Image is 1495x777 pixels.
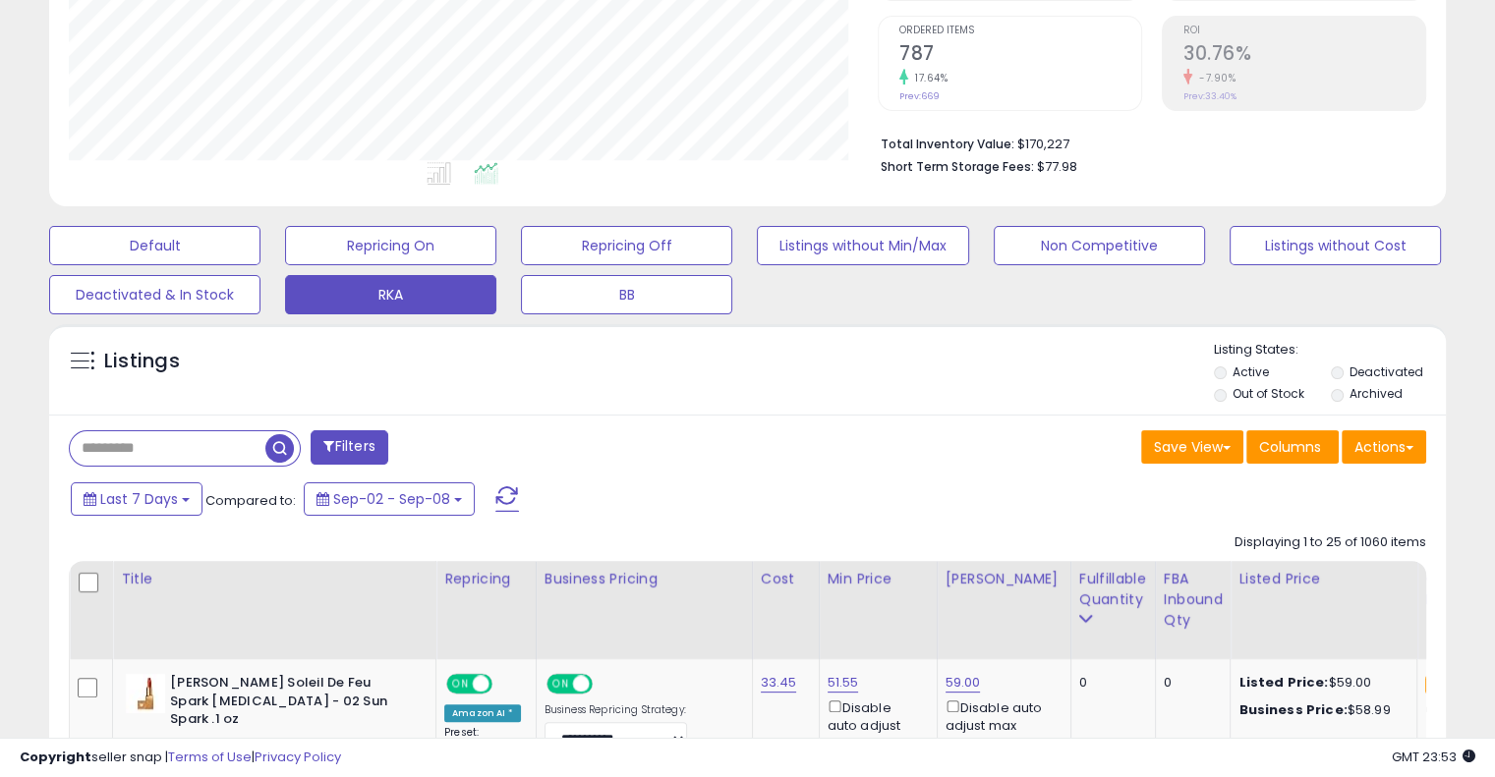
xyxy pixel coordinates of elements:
div: $59.00 [1238,674,1402,692]
button: Sep-02 - Sep-08 [304,482,475,516]
button: Listings without Cost [1230,226,1441,265]
label: Archived [1349,385,1402,402]
span: OFF [589,676,620,693]
button: BB [521,275,732,314]
div: Disable auto adjust max [946,696,1056,735]
h2: 787 [899,42,1141,69]
button: Non Competitive [994,226,1205,265]
li: $170,227 [881,131,1411,154]
button: Deactivated & In Stock [49,275,260,314]
b: Total Inventory Value: [881,136,1014,152]
label: Active [1233,363,1269,380]
div: 0 [1164,674,1216,692]
small: FBA [1425,674,1462,695]
div: [PERSON_NAME] [946,569,1063,589]
a: 59.00 [946,673,981,693]
button: Repricing Off [521,226,732,265]
label: Business Repricing Strategy: [545,703,687,717]
div: Business Pricing [545,569,744,589]
a: 51.55 [828,673,859,693]
small: 17.64% [908,71,948,85]
div: Title [121,569,428,589]
div: Min Price [828,569,929,589]
small: Prev: 669 [899,90,940,102]
b: Short Term Storage Fees: [881,158,1034,175]
span: Ordered Items [899,26,1141,36]
h5: Listings [104,348,180,375]
div: Listed Price [1238,569,1409,589]
button: Listings without Min/Max [757,226,968,265]
b: Business Price: [1238,700,1347,719]
button: Last 7 Days [71,482,202,516]
button: Actions [1342,430,1426,464]
a: 33.45 [761,673,797,693]
h2: 30.76% [1183,42,1425,69]
div: $58.99 [1238,701,1402,719]
span: 2025-09-16 23:53 GMT [1392,748,1475,766]
span: ROI [1183,26,1425,36]
button: RKA [285,275,496,314]
button: Repricing On [285,226,496,265]
span: OFF [489,676,521,693]
button: Default [49,226,260,265]
b: Listed Price: [1238,673,1328,692]
span: Last 7 Days [100,489,178,509]
div: Cost [761,569,811,589]
span: ON [448,676,473,693]
div: Amazon AI * [444,704,521,722]
div: seller snap | | [20,749,341,767]
button: Filters [311,430,387,465]
small: -7.90% [1192,71,1236,85]
div: 0 [1079,674,1140,692]
span: Columns [1259,437,1321,457]
a: Terms of Use [168,748,252,766]
label: Out of Stock [1233,385,1304,402]
img: 31XsZWKuVaL._SL40_.jpg [126,674,165,713]
label: Deactivated [1349,363,1422,380]
span: $77.98 [1037,157,1077,176]
span: Sep-02 - Sep-08 [333,489,450,509]
small: Prev: 33.40% [1183,90,1236,102]
a: Privacy Policy [255,748,341,766]
p: Listing States: [1214,341,1446,360]
b: [PERSON_NAME] Soleil De Feu Spark [MEDICAL_DATA] - 02 Sun Spark .1 oz [170,674,409,734]
button: Save View [1141,430,1243,464]
span: ON [548,676,573,693]
div: Displaying 1 to 25 of 1060 items [1235,533,1426,552]
span: Compared to: [205,491,296,510]
div: Disable auto adjust min [828,696,922,753]
div: FBA inbound Qty [1164,569,1223,631]
button: Columns [1246,430,1339,464]
div: Fulfillable Quantity [1079,569,1147,610]
div: Repricing [444,569,528,589]
strong: Copyright [20,748,91,766]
